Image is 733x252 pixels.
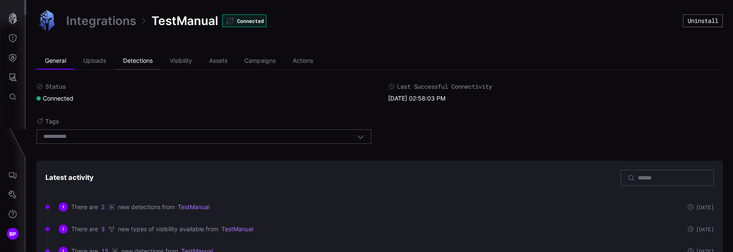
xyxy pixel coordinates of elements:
[115,53,161,70] li: Detections
[45,118,59,125] span: Tags
[696,227,714,232] span: [DATE]
[45,173,94,182] h3: Latest activity
[66,13,136,28] a: Integrations
[36,53,75,70] li: General
[63,227,64,232] span: I
[397,83,492,90] span: Last Successful Connectivity
[118,203,175,211] span: new detections from
[101,225,105,233] button: 3
[161,53,201,70] li: Visibility
[357,133,364,140] button: Toggle options menu
[222,14,266,27] div: Connected
[118,225,218,233] span: new types of visibility available from
[284,53,322,70] li: Actions
[36,10,58,31] img: Manual Upload
[9,230,17,238] span: BP
[63,204,64,210] span: I
[71,225,98,233] span: There are
[101,203,105,211] button: 2
[236,53,284,70] li: Campaigns
[696,204,714,210] span: [DATE]
[75,53,115,70] li: Uploads
[71,203,98,211] span: There are
[221,225,253,233] a: TestManual
[178,203,210,211] a: TestManual
[36,95,73,102] div: Connected
[0,224,25,244] button: BP
[45,83,66,90] span: Status
[683,14,723,27] button: Uninstall
[388,95,445,102] time: [DATE] 02:58:03 PM
[151,13,218,28] span: TestManual
[201,53,236,70] li: Assets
